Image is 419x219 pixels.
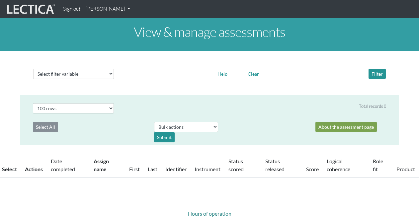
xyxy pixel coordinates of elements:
[214,70,230,76] a: Help
[5,3,55,16] img: lecticalive
[306,166,319,172] a: Score
[154,132,175,142] div: Submit
[327,158,350,172] a: Logical coherence
[195,166,220,172] a: Instrument
[83,3,133,16] a: [PERSON_NAME]
[315,122,377,132] a: About the assessment page
[373,158,383,172] a: Role fit
[148,166,157,172] a: Last
[21,153,47,178] th: Actions
[214,69,230,79] button: Help
[129,166,140,172] a: First
[165,166,187,172] a: Identifier
[265,158,285,172] a: Status released
[188,210,231,217] a: Hours of operation
[369,69,386,79] button: Filter
[245,69,262,79] button: Clear
[60,3,83,16] a: Sign out
[33,122,58,132] button: Select All
[359,103,386,110] div: Total records 0
[51,158,75,172] a: Date completed
[90,153,125,178] th: Assign name
[228,158,244,172] a: Status scored
[396,166,415,172] a: Product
